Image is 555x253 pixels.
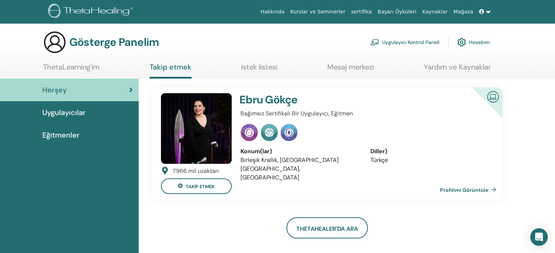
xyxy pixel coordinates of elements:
font: Bağımsız Sertifikalı Bir Uygulayıcı, Eğitmen [240,110,353,117]
a: Uygulayıcı Kontrol Paneli [370,34,439,50]
a: Mağaza [450,5,476,19]
font: Hesabım [469,39,490,46]
font: Kaynaklar [422,9,448,15]
font: takip etmek [186,183,215,190]
font: Herşey [42,85,67,95]
a: Hakkında [258,5,288,19]
font: Uygulayıcı Kontrol Paneli [382,39,439,46]
font: Takip etmek [150,62,192,72]
font: mil uzaktan [188,167,219,175]
a: Başarı Öyküleri [375,5,419,19]
a: Mesaj merkezi [327,63,374,77]
font: 7966 [173,167,187,175]
a: Kaynaklar [419,5,451,19]
a: Profilimi Görüntüle [440,182,499,197]
font: Uygulayıcılar [42,108,86,117]
font: Gösterge Panelim [69,35,159,49]
font: Türkçe [370,156,388,164]
a: istek listesi [241,63,277,77]
img: generic-user-icon.jpg [43,31,66,54]
img: logo.png [48,4,135,20]
font: istek listesi [241,62,277,72]
font: Konum(lar) [240,147,272,155]
a: ThetaLearning'im [43,63,100,77]
a: sertifika [348,5,374,19]
a: Kurslar ve Seminerler [287,5,348,19]
font: Mesaj merkezi [327,62,374,72]
font: Ebru [239,92,263,107]
a: Takip etmek [150,63,192,79]
font: Başarı Öyküleri [378,9,416,15]
div: Sertifikalı Çevrimiçi Eğitim [460,87,502,129]
a: ThetaHealer'da Ara [286,217,368,238]
font: sertifika [351,9,371,15]
font: Yardım ve Kaynaklar [424,62,491,72]
font: ThetaHealer'da Ara [296,225,358,232]
div: Intercom Messenger'ı açın [530,228,548,246]
font: Birleşik Krallık, [GEOGRAPHIC_DATA] [240,156,339,164]
font: Hakkında [261,9,285,15]
a: Yardım ve Kaynaklar [424,63,491,77]
a: Hesabım [457,34,490,50]
font: Profilimi Görüntüle [440,187,488,193]
font: Eğitmenler [42,130,80,140]
font: [GEOGRAPHIC_DATA], [GEOGRAPHIC_DATA] [240,165,300,181]
img: Sertifikalı Çevrimiçi Eğitim [484,88,502,104]
font: Diller) [370,147,387,155]
button: takip etmek [161,178,232,194]
font: Mağaza [453,9,473,15]
font: ThetaLearning'im [43,62,100,72]
font: Kurslar ve Seminerler [290,9,345,15]
font: Gökçe [265,92,297,107]
img: default.jpg [161,93,232,164]
img: cog.svg [457,36,466,48]
img: chalkboard-teacher.svg [370,39,379,46]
